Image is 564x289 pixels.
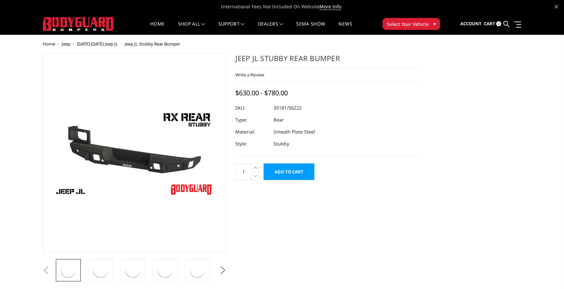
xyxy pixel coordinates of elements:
[62,41,70,47] a: Jeep
[59,261,77,279] img: Jeep JL Stubby Rear Bumper
[150,22,165,35] a: Home
[264,163,314,180] input: Add to Cart
[43,41,55,47] a: Home
[433,20,436,27] span: ▾
[235,114,269,126] dt: Type:
[235,88,288,97] span: $630.00 - $780.00
[496,21,501,26] span: 0
[43,17,114,31] img: BODYGUARD BUMPERS
[383,18,440,30] button: Select Your Vehicle
[178,22,205,35] a: shop all
[319,3,341,10] a: More Info
[188,261,206,279] img: Jeep JL Stubby Rear Bumper
[274,114,284,126] dd: Rear
[274,126,315,138] dd: Smooth Plate Steel
[484,15,501,33] a: Cart 0
[77,41,118,47] a: [DATE]-[DATE] Jeep JL
[296,22,325,35] a: SEMA Show
[235,102,269,114] dt: SKU:
[235,72,264,78] a: Write a Review
[387,21,429,28] span: Select Your Vehicle
[41,265,51,275] button: Previous
[460,21,482,27] span: Account
[274,138,289,150] dd: Stubby
[484,21,495,27] span: Cart
[124,261,142,279] img: Jeep JL Stubby Rear Bumper
[91,261,110,279] img: Jeep JL Stubby Rear Bumper
[156,261,174,279] img: Jeep JL Stubby Rear Bumper
[43,53,226,252] a: Jeep JL Stubby Rear Bumper
[258,22,283,35] a: Dealers
[218,22,245,35] a: Support
[51,106,217,200] img: Jeep JL Stubby Rear Bumper
[274,102,302,114] dd: 35181/56222
[235,138,269,150] dt: Style:
[125,41,180,47] span: Jeep JL Stubby Rear Bumper
[235,53,419,68] h1: Jeep JL Stubby Rear Bumper
[235,126,269,138] dt: Material:
[218,265,228,275] button: Next
[460,15,482,33] a: Account
[338,22,352,35] a: News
